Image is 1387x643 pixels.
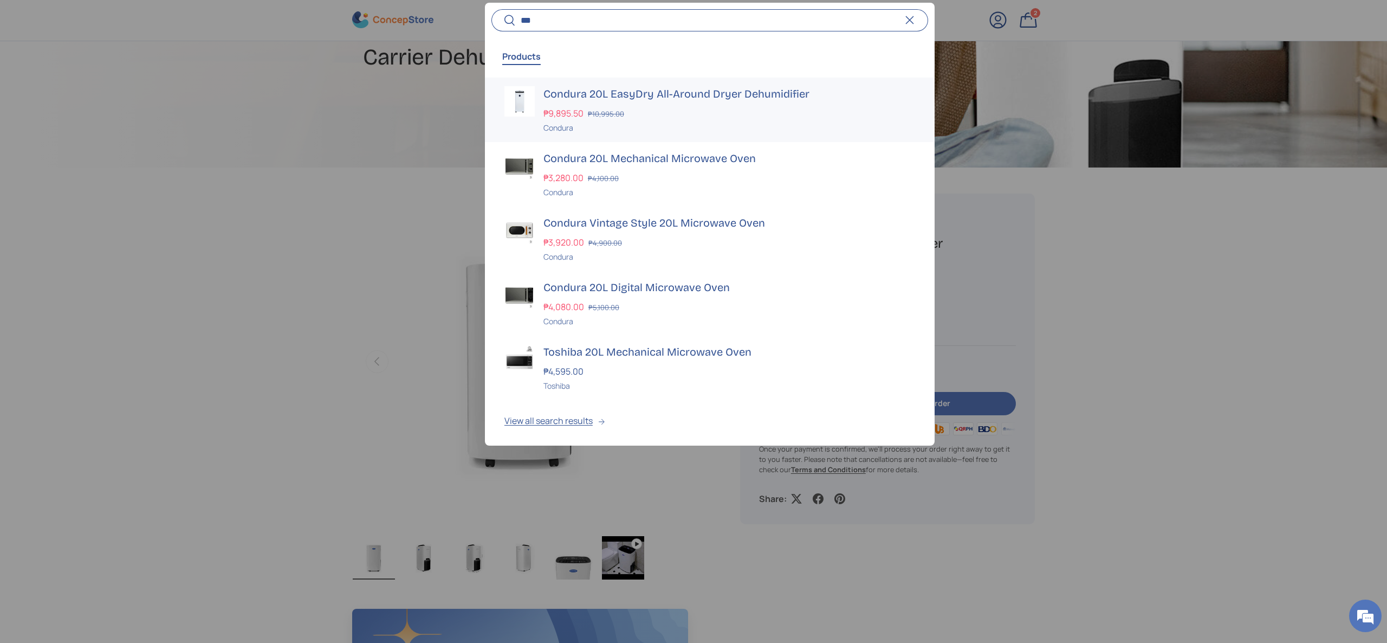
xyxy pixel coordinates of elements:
[543,122,915,133] div: Condura
[543,187,915,198] div: Condura
[485,207,935,271] a: Condura Vintage Style 20L Microwave Oven ₱3,920.00 ₱4,900.00 Condura
[485,401,935,446] button: View all search results
[588,303,619,312] s: ₱5,100.00
[485,78,935,142] a: condura-easy-dry-dehumidifier-full-view-concepstore.ph Condura 20L EasyDry All-Around Dryer Dehum...
[178,5,204,31] div: Minimize live chat window
[588,238,622,248] s: ₱4,900.00
[504,86,535,117] img: condura-easy-dry-dehumidifier-full-view-concepstore.ph
[56,61,182,75] div: Chat with us now
[543,251,915,262] div: Condura
[543,215,915,230] h3: Condura Vintage Style 20L Microwave Oven
[502,44,541,69] button: Products
[588,173,619,183] s: ₱4,100.00
[543,380,915,391] div: Toshiba
[543,236,587,248] strong: ₱3,920.00
[63,137,150,246] span: We're online!
[543,301,587,313] strong: ₱4,080.00
[543,86,915,101] h3: Condura 20L EasyDry All-Around Dryer Dehumidifier
[588,109,624,119] s: ₱10,995.00
[5,296,206,334] textarea: Type your message and hit 'Enter'
[543,365,586,377] strong: ₱4,595.00
[543,151,915,166] h3: Condura 20L Mechanical Microwave Oven
[543,280,915,295] h3: Condura 20L Digital Microwave Oven
[543,316,915,327] div: Condura
[485,142,935,207] a: Condura 20L Mechanical Microwave Oven ₱3,280.00 ₱4,100.00 Condura
[543,107,586,119] strong: ₱9,895.50
[485,271,935,336] a: Condura 20L Digital Microwave Oven ₱4,080.00 ₱5,100.00 Condura
[543,344,915,359] h3: Toshiba 20L Mechanical Microwave Oven
[485,336,935,400] a: Toshiba 20L Mechanical Microwave Oven ₱4,595.00 Toshiba
[543,172,586,184] strong: ₱3,280.00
